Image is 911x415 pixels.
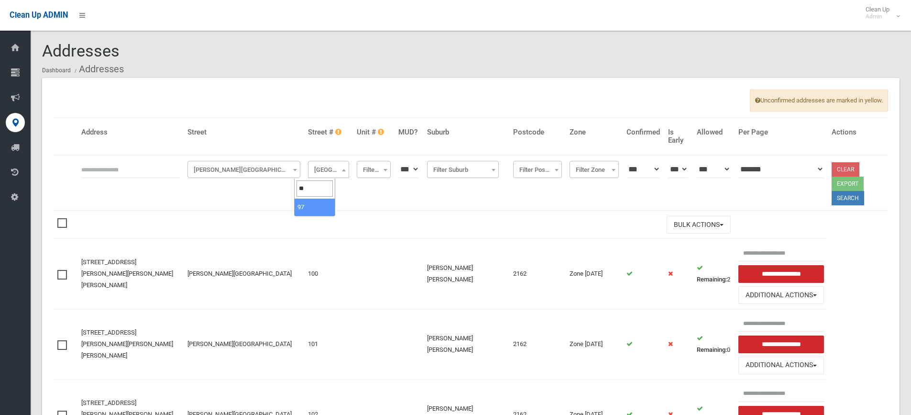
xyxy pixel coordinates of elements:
td: 2162 [509,239,566,309]
li: 97 [295,199,335,216]
li: Addresses [72,60,124,78]
h4: Address [81,128,180,136]
span: Filter Postcode [513,161,562,178]
strong: Remaining: [697,346,727,353]
h4: Street [187,128,300,136]
td: [PERSON_NAME] [PERSON_NAME] [423,239,509,309]
td: [PERSON_NAME][GEOGRAPHIC_DATA] [184,309,304,380]
span: Filter Suburb [427,161,499,178]
small: Admin [866,13,889,20]
h4: Is Early [668,128,689,144]
span: Filter Street # [310,163,347,177]
a: Clear [832,162,859,177]
span: Filter Postcode [516,163,560,177]
h4: Postcode [513,128,562,136]
button: Export [832,177,864,191]
span: Unconfirmed addresses are marked in yellow. [750,90,888,112]
span: Filter Unit # [357,161,391,178]
span: Clean Up ADMIN [10,11,68,20]
h4: Actions [832,128,884,136]
td: [PERSON_NAME][GEOGRAPHIC_DATA] [184,239,304,309]
span: Filter Suburb [429,163,496,177]
button: Search [832,191,864,205]
a: [STREET_ADDRESS][PERSON_NAME][PERSON_NAME][PERSON_NAME] [81,258,173,289]
h4: MUD? [398,128,419,136]
span: Virgil Avenue (CHESTER HILL) [190,163,298,177]
button: Bulk Actions [667,216,731,234]
span: Filter Zone [572,163,616,177]
h4: Zone [570,128,619,136]
span: Filter Street # [308,161,349,178]
span: Filter Zone [570,161,619,178]
h4: Suburb [427,128,505,136]
td: 0 [693,309,735,380]
td: [PERSON_NAME] [PERSON_NAME] [423,309,509,380]
h4: Allowed [697,128,731,136]
td: 100 [304,239,353,309]
td: 2162 [509,309,566,380]
span: Clean Up [861,6,899,20]
td: 2 [693,239,735,309]
td: Zone [DATE] [566,239,623,309]
a: Dashboard [42,67,71,74]
strong: Remaining: [697,276,727,283]
button: Additional Actions [738,286,824,304]
a: [STREET_ADDRESS][PERSON_NAME][PERSON_NAME][PERSON_NAME] [81,329,173,359]
h4: Street # [308,128,349,136]
h4: Per Page [738,128,824,136]
td: 101 [304,309,353,380]
button: Additional Actions [738,357,824,374]
h4: Unit # [357,128,391,136]
td: Zone [DATE] [566,309,623,380]
span: Virgil Avenue (CHESTER HILL) [187,161,300,178]
span: Filter Unit # [359,163,388,177]
h4: Confirmed [626,128,660,136]
span: Addresses [42,41,120,60]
